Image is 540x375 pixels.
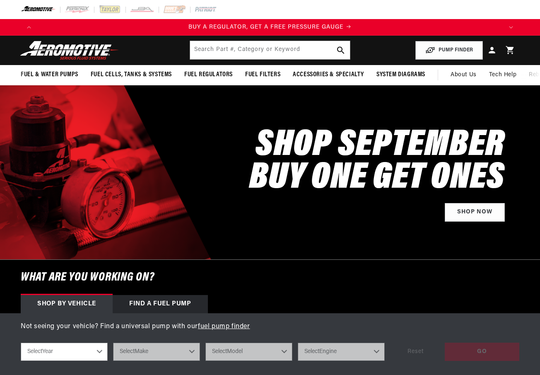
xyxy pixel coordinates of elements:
[21,19,37,36] button: Translation missing: en.sections.announcements.previous_announcement
[14,65,84,85] summary: Fuel & Water Pumps
[444,65,483,85] a: About Us
[239,65,287,85] summary: Fuel Filters
[451,72,477,78] span: About Us
[37,23,503,32] div: Announcement
[84,65,178,85] summary: Fuel Cells, Tanks & Systems
[21,295,113,313] div: Shop by vehicle
[376,70,425,79] span: System Diagrams
[178,65,239,85] summary: Fuel Regulators
[184,70,233,79] span: Fuel Regulators
[298,343,385,361] select: Engine
[188,24,343,30] span: BUY A REGULATOR, GET A FREE PRESSURE GAUGE
[190,41,350,59] input: Search by Part Number, Category or Keyword
[370,65,432,85] summary: System Diagrams
[205,343,292,361] select: Model
[415,41,483,60] button: PUMP FINDER
[489,70,516,80] span: Tech Help
[21,70,78,79] span: Fuel & Water Pumps
[18,41,121,60] img: Aeromotive
[503,19,519,36] button: Translation missing: en.sections.announcements.next_announcement
[198,323,250,330] a: fuel pump finder
[21,343,108,361] select: Year
[245,70,280,79] span: Fuel Filters
[445,203,505,222] a: Shop Now
[37,23,503,32] a: BUY A REGULATOR, GET A FREE PRESSURE GAUGE
[332,41,350,59] button: search button
[21,322,519,332] p: Not seeing your vehicle? Find a universal pump with our
[293,70,364,79] span: Accessories & Specialty
[249,130,505,195] h2: SHOP SEPTEMBER BUY ONE GET ONES
[483,65,523,85] summary: Tech Help
[91,70,172,79] span: Fuel Cells, Tanks & Systems
[287,65,370,85] summary: Accessories & Specialty
[113,295,208,313] div: Find a Fuel Pump
[113,343,200,361] select: Make
[37,23,503,32] div: 1 of 4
